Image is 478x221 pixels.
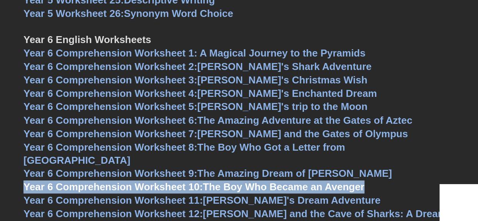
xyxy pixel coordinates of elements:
[23,167,197,179] span: Year 6 Comprehension Worksheet 9:
[23,88,377,99] a: Year 6 Comprehension Worksheet 4:[PERSON_NAME]'s Enchanted Dream
[23,141,345,166] a: Year 6 Comprehension Worksheet 8:The Boy Who Got a Letter from [GEOGRAPHIC_DATA]
[23,141,197,153] span: Year 6 Comprehension Worksheet 8:
[23,61,197,72] span: Year 6 Comprehension Worksheet 2:
[23,194,203,206] span: Year 6 Comprehension Worksheet 11:
[23,61,371,72] a: Year 6 Comprehension Worksheet 2:[PERSON_NAME]'s Shark Adventure
[23,8,124,19] span: Year 5 Worksheet 26:
[23,101,368,112] a: Year 6 Comprehension Worksheet 5:[PERSON_NAME]'s trip to the Moon
[440,184,478,221] iframe: Chat Widget
[23,167,392,179] a: Year 6 Comprehension Worksheet 9:The Amazing Dream of [PERSON_NAME]
[23,74,197,86] span: Year 6 Comprehension Worksheet 3:
[23,74,368,86] a: Year 6 Comprehension Worksheet 3:[PERSON_NAME]'s Christmas Wish
[23,208,203,219] span: Year 6 Comprehension Worksheet 12:
[23,21,455,47] h3: Year 6 English Worksheets
[23,128,408,139] a: Year 6 Comprehension Worksheet 7:[PERSON_NAME] and the Gates of Olympus
[23,114,412,126] a: Year 6 Comprehension Worksheet 6:The Amazing Adventure at the Gates of Aztec
[23,181,203,192] span: Year 6 Comprehension Worksheet 10:
[23,114,197,126] span: Year 6 Comprehension Worksheet 6:
[23,181,364,192] a: Year 6 Comprehension Worksheet 10:The Boy Who Became an Avenger
[23,194,380,206] a: Year 6 Comprehension Worksheet 11:[PERSON_NAME]'s Dream Adventure
[23,101,197,112] span: Year 6 Comprehension Worksheet 5:
[23,128,197,139] span: Year 6 Comprehension Worksheet 7:
[23,88,197,99] span: Year 6 Comprehension Worksheet 4:
[23,47,366,59] a: Year 6 Comprehension Worksheet 1: A Magical Journey to the Pyramids
[23,8,233,19] a: Year 5 Worksheet 26:Synonym Word Choice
